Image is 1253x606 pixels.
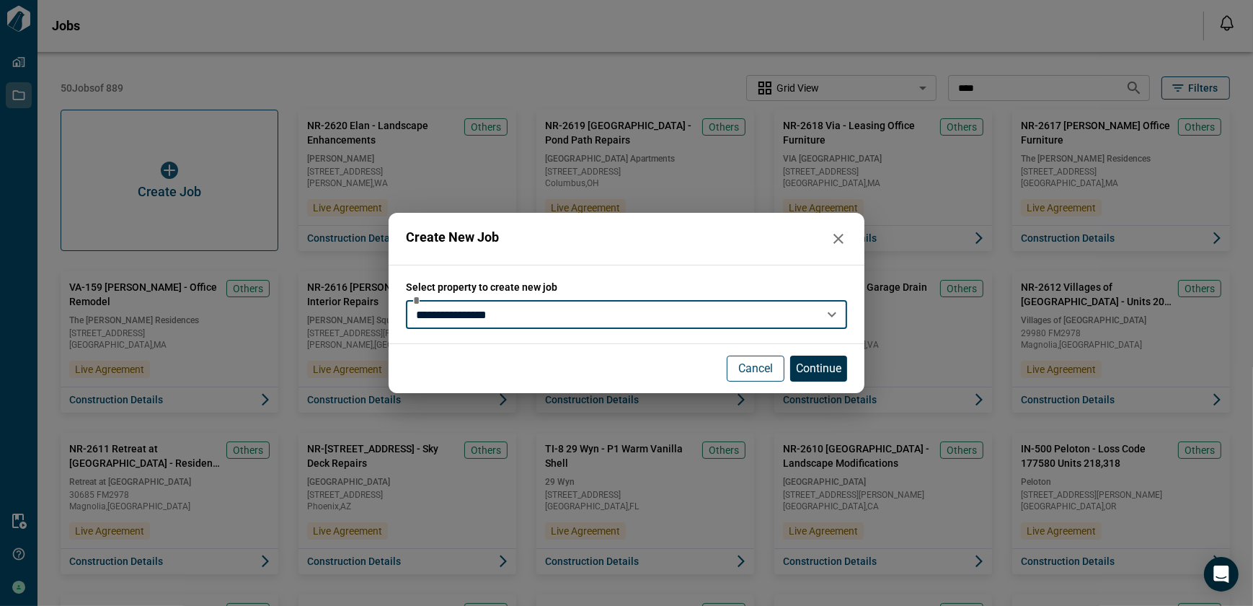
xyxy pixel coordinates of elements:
span: Select property to create new job [406,280,847,294]
p: Cancel [738,360,773,377]
p: Continue [796,360,841,377]
span: Create New Job [406,230,499,247]
button: Continue [790,356,847,382]
button: Cancel [727,356,784,382]
div: Open Intercom Messenger [1204,557,1239,592]
button: Open [822,304,842,325]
